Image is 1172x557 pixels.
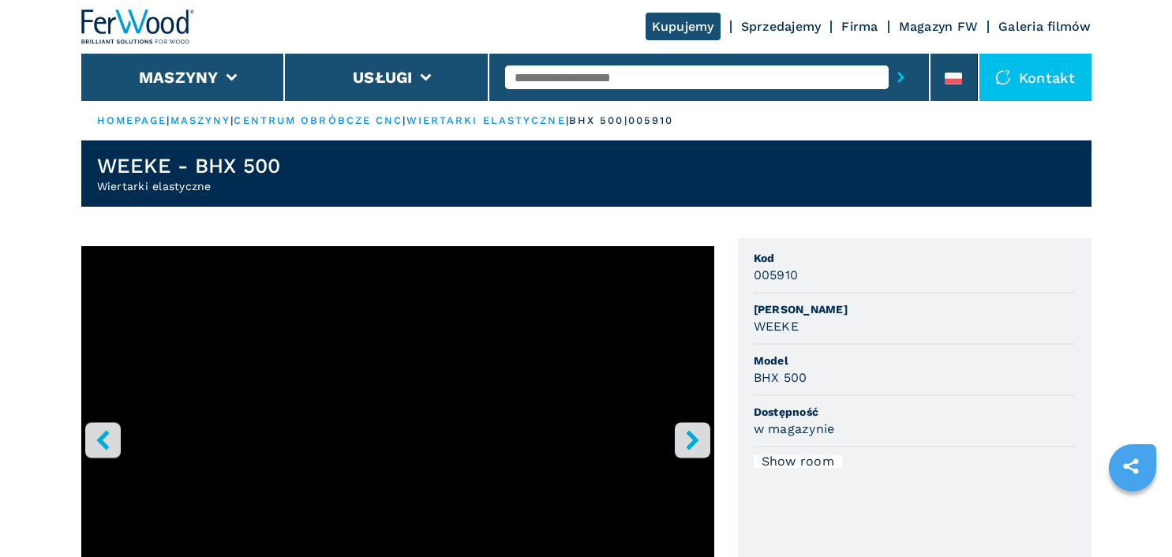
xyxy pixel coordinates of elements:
[754,353,1076,368] span: Model
[139,68,219,87] button: Maszyny
[353,68,413,87] button: Usługi
[569,114,628,128] p: bhx 500 |
[97,114,167,126] a: HOMEPAGE
[741,19,822,34] a: Sprzedajemy
[754,404,1076,420] span: Dostępność
[230,114,234,126] span: |
[646,13,721,40] a: Kupujemy
[1111,447,1151,486] a: sharethis
[899,19,979,34] a: Magazyn FW
[167,114,170,126] span: |
[81,9,195,44] img: Ferwood
[675,422,710,458] button: right-button
[979,54,1091,101] div: Kontakt
[754,368,807,387] h3: BHX 500
[754,250,1076,266] span: Kod
[406,114,566,126] a: wiertarki elastyczne
[841,19,878,34] a: Firma
[995,69,1011,85] img: Kontakt
[754,266,799,284] h3: 005910
[889,59,913,95] button: submit-button
[170,114,231,126] a: maszyny
[998,19,1091,34] a: Galeria filmów
[403,114,406,126] span: |
[754,455,842,468] div: Show room
[97,178,281,194] h2: Wiertarki elastyczne
[234,114,403,126] a: centrum obróbcze cnc
[754,420,835,438] h3: w magazynie
[566,114,569,126] span: |
[754,317,799,335] h3: WEEKE
[1105,486,1160,545] iframe: Chat
[628,114,674,128] p: 005910
[754,301,1076,317] span: [PERSON_NAME]
[85,422,121,458] button: left-button
[97,153,281,178] h1: WEEKE - BHX 500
